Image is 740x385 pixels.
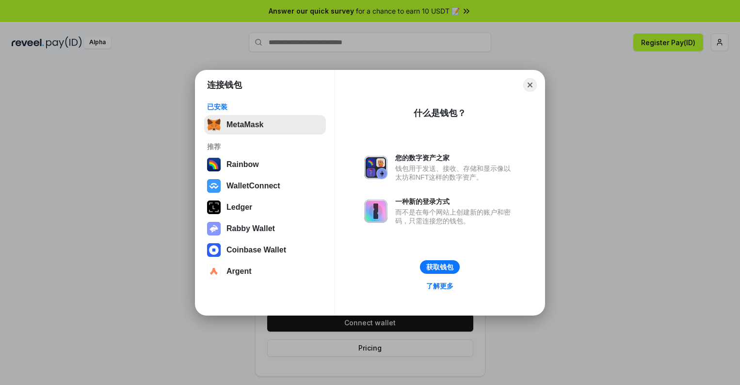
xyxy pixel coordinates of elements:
div: 了解更多 [426,282,453,290]
img: svg+xml,%3Csvg%20xmlns%3D%22http%3A%2F%2Fwww.w3.org%2F2000%2Fsvg%22%20fill%3D%22none%22%20viewBox... [364,200,387,223]
div: Argent [226,267,252,276]
img: svg+xml,%3Csvg%20xmlns%3D%22http%3A%2F%2Fwww.w3.org%2F2000%2Fsvg%22%20fill%3D%22none%22%20viewBox... [364,156,387,179]
button: Argent [204,262,326,281]
div: 获取钱包 [426,263,453,271]
div: Rainbow [226,160,259,169]
div: 而不是在每个网站上创建新的账户和密码，只需连接您的钱包。 [395,208,515,225]
div: Rabby Wallet [226,224,275,233]
img: svg+xml,%3Csvg%20xmlns%3D%22http%3A%2F%2Fwww.w3.org%2F2000%2Fsvg%22%20width%3D%2228%22%20height%3... [207,201,221,214]
img: svg+xml,%3Csvg%20fill%3D%22none%22%20height%3D%2233%22%20viewBox%3D%220%200%2035%2033%22%20width%... [207,118,221,132]
button: Rabby Wallet [204,219,326,238]
div: WalletConnect [226,182,280,190]
a: 了解更多 [420,280,459,292]
button: 获取钱包 [420,260,460,274]
button: Ledger [204,198,326,217]
div: 已安装 [207,102,323,111]
img: svg+xml,%3Csvg%20width%3D%2228%22%20height%3D%2228%22%20viewBox%3D%220%200%2028%2028%22%20fill%3D... [207,179,221,193]
img: svg+xml,%3Csvg%20width%3D%22120%22%20height%3D%22120%22%20viewBox%3D%220%200%20120%20120%22%20fil... [207,158,221,171]
button: Close [523,78,537,92]
button: Coinbase Wallet [204,240,326,260]
div: 钱包用于发送、接收、存储和显示像以太坊和NFT这样的数字资产。 [395,164,515,182]
h1: 连接钱包 [207,79,242,91]
button: MetaMask [204,115,326,134]
img: svg+xml,%3Csvg%20width%3D%2228%22%20height%3D%2228%22%20viewBox%3D%220%200%2028%2028%22%20fill%3D... [207,265,221,278]
div: 一种新的登录方式 [395,197,515,206]
img: svg+xml,%3Csvg%20width%3D%2228%22%20height%3D%2228%22%20viewBox%3D%220%200%2028%2028%22%20fill%3D... [207,243,221,257]
div: Ledger [226,203,252,212]
div: 推荐 [207,142,323,151]
img: svg+xml,%3Csvg%20xmlns%3D%22http%3A%2F%2Fwww.w3.org%2F2000%2Fsvg%22%20fill%3D%22none%22%20viewBox... [207,222,221,235]
button: Rainbow [204,155,326,174]
div: Coinbase Wallet [226,246,286,254]
div: MetaMask [226,120,263,129]
div: 您的数字资产之家 [395,153,515,162]
button: WalletConnect [204,176,326,196]
div: 什么是钱包？ [414,107,466,119]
